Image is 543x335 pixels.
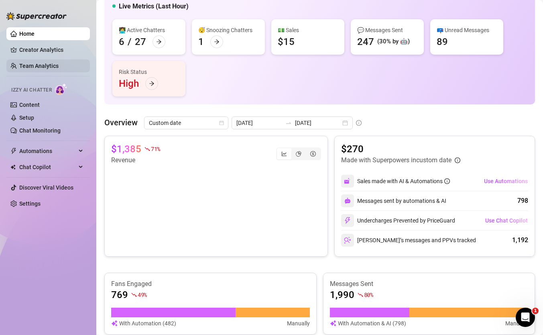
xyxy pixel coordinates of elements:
a: Creator Analytics [19,43,83,56]
div: 😴 Snoozing Chatters [198,26,258,35]
div: Sales made with AI & Automations [357,177,450,186]
iframe: Intercom live chat [516,308,535,327]
span: fall [144,146,150,152]
article: Overview [104,116,138,129]
a: Chat Monitoring [19,127,61,134]
img: svg%3e [111,319,118,328]
a: Content [19,102,40,108]
a: Team Analytics [19,63,59,69]
div: 1 [198,35,204,48]
div: (30% by 🤖) [377,37,410,47]
img: svg%3e [344,198,351,204]
img: logo-BBDzfeDw.svg [6,12,67,20]
div: segmented control [276,147,321,160]
span: pie-chart [296,151,301,157]
span: 49 % [138,291,147,298]
span: line-chart [281,151,287,157]
div: 👩‍💻 Active Chatters [119,26,179,35]
span: fall [131,292,137,298]
span: thunderbolt [10,148,17,154]
span: arrow-right [149,81,155,86]
span: 1 [532,308,539,314]
div: [PERSON_NAME]’s messages and PPVs tracked [341,234,476,247]
span: Chat Copilot [19,161,76,174]
div: $15 [278,35,295,48]
div: 📪 Unread Messages [437,26,497,35]
span: calendar [219,121,224,125]
div: 6 [119,35,124,48]
article: Manually [287,319,310,328]
span: arrow-right [214,39,220,45]
button: Use Chat Copilot [485,214,528,227]
div: 247 [357,35,374,48]
span: Use Chat Copilot [485,217,528,224]
img: svg%3e [344,217,351,224]
a: Discover Viral Videos [19,184,73,191]
span: 71 % [151,145,160,153]
div: 1,192 [512,235,528,245]
span: info-circle [356,120,362,126]
span: 80 % [364,291,373,298]
article: Revenue [111,155,160,165]
article: Made with Superpowers in custom date [341,155,451,165]
button: Use Automations [484,175,528,188]
div: 89 [437,35,448,48]
h5: Live Metrics (Last Hour) [119,2,189,11]
article: 769 [111,288,128,301]
div: 💬 Messages Sent [357,26,417,35]
div: 💵 Sales [278,26,338,35]
article: 1,990 [330,288,354,301]
span: Izzy AI Chatter [11,86,52,94]
span: info-circle [444,178,450,184]
span: fall [358,292,363,298]
span: info-circle [455,157,460,163]
article: With Automation (482) [119,319,176,328]
input: End date [295,118,341,127]
span: Automations [19,145,76,157]
div: Undercharges Prevented by PriceGuard [341,214,455,227]
a: Home [19,31,35,37]
article: $270 [341,143,460,155]
article: Messages Sent [330,280,529,288]
span: swap-right [285,120,292,126]
article: Fans Engaged [111,280,310,288]
img: Chat Copilot [10,164,16,170]
article: With Automation & AI (798) [338,319,406,328]
div: Risk Status [119,67,179,76]
img: AI Chatter [55,83,67,95]
input: Start date [236,118,282,127]
article: Manually [505,319,528,328]
img: svg%3e [344,237,351,244]
img: svg%3e [344,178,351,185]
img: svg%3e [330,319,336,328]
a: Settings [19,200,41,207]
div: 798 [517,196,528,206]
div: 27 [135,35,146,48]
span: Use Automations [484,178,528,184]
a: Setup [19,114,34,121]
div: Messages sent by automations & AI [341,194,446,207]
span: to [285,120,292,126]
span: arrow-right [156,39,162,45]
span: Custom date [149,117,224,129]
article: $1,385 [111,143,141,155]
span: dollar-circle [310,151,316,157]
